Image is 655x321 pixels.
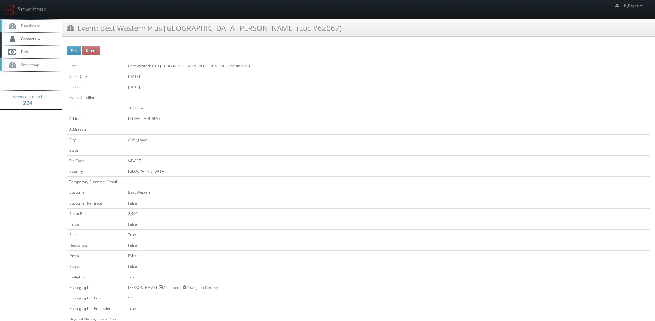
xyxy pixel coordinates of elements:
[67,229,125,240] td: Stills
[67,198,125,208] td: Customer Reminder
[125,155,650,166] td: V4W 3E1
[67,145,125,155] td: State
[67,251,125,261] td: Drone
[125,113,650,124] td: [STREET_ADDRESS]
[125,61,650,71] td: Best Western Plus [GEOGRAPHIC_DATA][PERSON_NAME] (Loc #62067)
[125,82,650,92] td: [DATE]
[67,187,125,198] td: Customer
[125,219,650,229] td: False
[125,187,650,198] td: Best Western
[125,282,650,293] td: [PERSON_NAME] - Accepted --
[18,49,28,54] span: Bids
[125,303,650,314] td: True
[67,219,125,229] td: Panos
[67,282,125,293] td: Photographer
[67,293,125,303] td: Photographer Price
[67,177,125,187] td: Temporary Customer Email
[125,166,650,177] td: [GEOGRAPHIC_DATA]
[67,134,125,145] td: City
[125,208,650,219] td: 2,400
[5,5,15,15] img: smartbook-logo.png
[67,166,125,177] td: Country
[125,251,650,261] td: False
[67,82,125,92] td: End Date
[67,71,125,82] td: Start Date
[67,303,125,314] td: Photographer Reminder
[125,293,650,303] td: 575
[18,62,39,67] span: Smartmap
[13,94,43,100] span: Events this month
[67,261,125,272] td: Video
[125,272,650,282] td: True
[67,113,125,124] td: Address
[67,240,125,251] td: Headshots
[125,71,650,82] td: [DATE]
[183,285,218,290] a: Change to Decline
[67,272,125,282] td: Twilights
[18,36,42,41] span: Contacts
[67,124,125,134] td: Address 2
[67,23,342,33] h3: Event: Best Western Plus [GEOGRAPHIC_DATA][PERSON_NAME] (Loc #62067)
[18,23,40,28] span: Dashboard
[125,103,650,113] td: 10:00am
[624,3,644,8] span: K_Payne
[67,92,125,103] td: Event Deadline
[67,208,125,219] td: Shoot Price
[82,46,100,55] button: Delete
[67,46,81,55] button: Edit
[125,134,650,145] td: Aldergrove
[125,198,650,208] td: False
[125,261,650,272] td: False
[125,229,650,240] td: True
[125,240,650,251] td: False
[23,99,32,107] strong: 224
[67,103,125,113] td: Time
[67,61,125,71] td: Title
[67,155,125,166] td: Zip Code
